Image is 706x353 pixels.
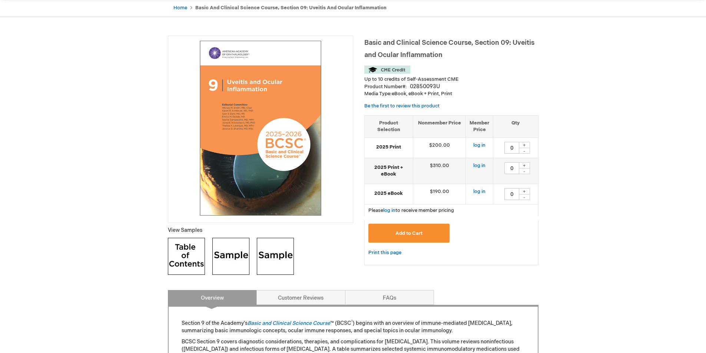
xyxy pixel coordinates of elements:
a: Overview [168,290,257,305]
td: $190.00 [413,184,466,204]
td: $310.00 [413,158,466,184]
button: Add to Cart [368,224,450,243]
a: Customer Reviews [256,290,345,305]
img: Click to view [168,238,205,275]
th: Member Price [466,115,493,137]
img: CME Credit [364,66,410,74]
input: Qty [504,162,519,174]
img: Basic and Clinical Science Course, Section 09: Uveitis and Ocular Inflammation [172,40,349,217]
a: log in [473,189,485,194]
th: Nonmember Price [413,115,466,137]
span: Basic and Clinical Science Course, Section 09: Uveitis and Ocular Inflammation [364,39,534,59]
li: Up to 10 credits of Self-Assessment CME [364,76,538,83]
div: + [519,142,530,148]
p: eBook, eBook + Print, Print [364,90,538,97]
input: Qty [504,142,519,154]
p: View Samples [168,227,353,234]
a: FAQs [345,290,434,305]
div: + [519,188,530,194]
a: Basic and Clinical Science Course [248,320,330,326]
p: Section 9 of the Academy's ™ (BCSC ) begins with an overview of immune-mediated [MEDICAL_DATA], s... [182,320,525,334]
strong: Media Type: [364,91,392,97]
a: Home [173,5,187,11]
div: - [519,148,530,154]
input: Qty [504,188,519,200]
th: Product Selection [365,115,413,137]
img: Click to view [257,238,294,275]
th: Qty [493,115,538,137]
div: - [519,194,530,200]
span: Please to receive member pricing [368,207,454,213]
div: 02850093U [410,83,440,90]
strong: Product Number [364,84,407,90]
a: log in [473,142,485,148]
a: log in [473,163,485,169]
strong: 2025 eBook [368,190,409,197]
a: log in [383,207,395,213]
div: - [519,168,530,174]
td: $200.00 [413,137,466,158]
strong: Basic and Clinical Science Course, Section 09: Uveitis and Ocular Inflammation [195,5,387,11]
strong: 2025 Print + eBook [368,164,409,178]
a: Print this page [368,248,401,257]
img: Click to view [212,238,249,275]
span: Add to Cart [395,230,422,236]
div: + [519,162,530,169]
sup: ® [351,320,353,324]
a: Be the first to review this product [364,103,440,109]
strong: 2025 Print [368,144,409,151]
